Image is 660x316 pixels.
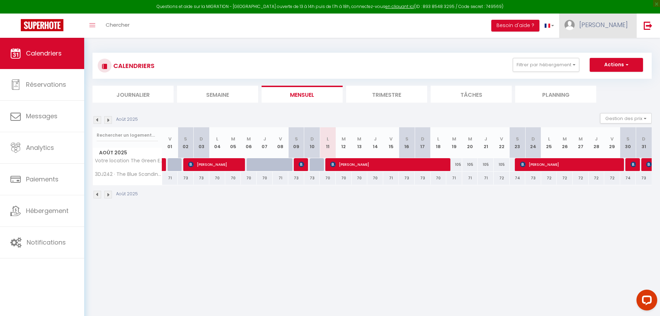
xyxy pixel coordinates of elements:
abbr: S [184,136,187,142]
div: 72 [589,172,605,185]
li: Semaine [177,86,258,103]
div: 71 [162,172,178,185]
div: 73 [288,172,304,185]
th: 05 [225,127,241,158]
span: 3DJ242 · The Blue Scandinave - Gare Orléans Wifi/Netflix [94,172,163,177]
div: 71 [462,172,478,185]
span: [PERSON_NAME] [520,158,621,171]
span: [PERSON_NAME] [299,158,304,171]
th: 13 [352,127,368,158]
th: 14 [367,127,383,158]
div: 105 [446,158,462,171]
th: 06 [241,127,257,158]
span: Chercher [106,21,130,28]
span: [PERSON_NAME] [188,158,241,171]
abbr: M [579,136,583,142]
abbr: D [200,136,203,142]
span: Messages [26,112,58,120]
th: 30 [620,127,636,158]
th: 17 [415,127,431,158]
abbr: D [310,136,314,142]
th: 09 [288,127,304,158]
span: [PERSON_NAME] [579,20,628,29]
th: 31 [636,127,652,158]
abbr: D [421,136,424,142]
span: Analytics [26,143,54,152]
abbr: M [231,136,235,142]
th: 24 [525,127,541,158]
abbr: S [516,136,519,142]
th: 01 [162,127,178,158]
abbr: M [247,136,251,142]
th: 22 [494,127,510,158]
div: 70 [367,172,383,185]
li: Journalier [93,86,174,103]
div: 72 [541,172,557,185]
abbr: D [642,136,645,142]
abbr: V [389,136,393,142]
img: logout [644,21,652,30]
th: 12 [336,127,352,158]
abbr: M [342,136,346,142]
img: Super Booking [21,19,63,31]
th: 03 [194,127,210,158]
th: 18 [431,127,447,158]
img: ... [564,20,575,30]
input: Rechercher un logement... [97,129,158,142]
th: 29 [604,127,620,158]
div: 70 [225,172,241,185]
abbr: S [295,136,298,142]
span: [PERSON_NAME] [330,158,447,171]
abbr: M [357,136,361,142]
abbr: L [437,136,439,142]
div: 72 [494,172,510,185]
div: 71 [383,172,399,185]
abbr: J [484,136,487,142]
th: 28 [589,127,605,158]
div: 73 [415,172,431,185]
a: Chercher [100,14,135,38]
abbr: V [610,136,614,142]
span: Août 2025 [93,148,162,158]
a: ... [PERSON_NAME] [559,14,636,38]
div: 74 [620,172,636,185]
th: 15 [383,127,399,158]
div: 73 [178,172,194,185]
th: 23 [510,127,526,158]
li: Mensuel [262,86,343,103]
iframe: LiveChat chat widget [631,287,660,316]
span: Calendriers [26,49,62,58]
a: en cliquant ici [385,3,414,9]
th: 11 [320,127,336,158]
th: 02 [178,127,194,158]
div: 71 [446,172,462,185]
th: 20 [462,127,478,158]
div: 70 [336,172,352,185]
th: 19 [446,127,462,158]
abbr: V [168,136,171,142]
abbr: S [626,136,630,142]
span: [PERSON_NAME] [631,158,636,171]
abbr: V [500,136,503,142]
th: 26 [557,127,573,158]
th: 27 [573,127,589,158]
abbr: L [548,136,550,142]
th: 07 [257,127,273,158]
abbr: J [595,136,598,142]
div: 73 [636,172,652,185]
button: Besoin d'aide ? [491,20,539,32]
th: 16 [399,127,415,158]
abbr: V [279,136,282,142]
p: Août 2025 [116,191,138,197]
span: Paiements [26,175,59,183]
abbr: M [468,136,472,142]
div: 70 [241,172,257,185]
abbr: D [531,136,535,142]
div: 70 [431,172,447,185]
div: 70 [352,172,368,185]
div: 74 [510,172,526,185]
li: Trimestre [346,86,427,103]
abbr: J [374,136,377,142]
div: 72 [573,172,589,185]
